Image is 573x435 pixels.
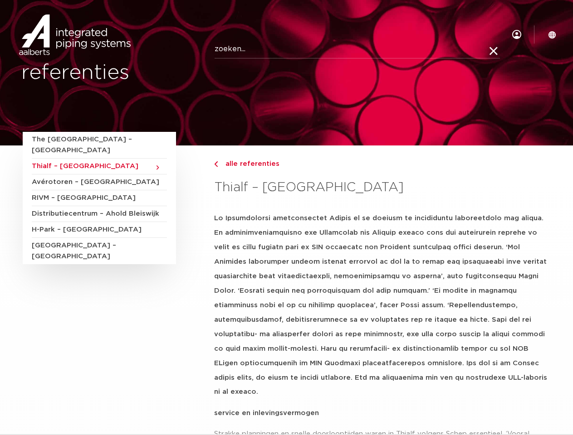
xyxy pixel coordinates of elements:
a: alle referenties [214,159,550,169]
span: alle referenties [220,160,279,167]
a: RIVM – [GEOGRAPHIC_DATA] [32,190,167,206]
a: Distributiecentrum – Ahold Bleiswijk [32,206,167,222]
h3: Thialf – [GEOGRAPHIC_DATA] [214,179,550,197]
a: H-Park – [GEOGRAPHIC_DATA] [32,222,167,238]
a: Thialf – [GEOGRAPHIC_DATA] [32,159,167,174]
img: chevron-right.svg [214,161,218,167]
h1: referenties [21,58,282,87]
a: Avérotoren – [GEOGRAPHIC_DATA] [32,174,167,190]
strong: service en inlevingsvermogen [214,410,319,416]
strong: Lo Ipsumdolorsi ametconsectet Adipis el se doeiusm te incididuntu laboreetdolo mag aliqua. En adm... [214,215,547,395]
input: zoeken... [215,40,500,58]
a: [GEOGRAPHIC_DATA] – [GEOGRAPHIC_DATA] [32,238,167,264]
a: The [GEOGRAPHIC_DATA] – [GEOGRAPHIC_DATA] [32,132,167,159]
